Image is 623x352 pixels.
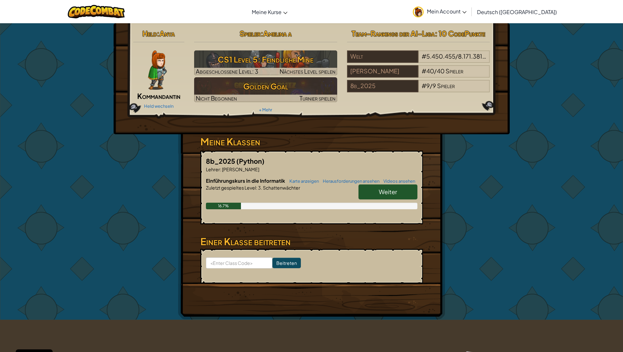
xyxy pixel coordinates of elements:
a: Herausforderungen ansehen [320,178,379,184]
span: / [455,52,458,60]
img: CS1 Level 5: Feindliche Mine [194,50,337,75]
span: : [220,166,221,172]
a: Nächstes Level spielen [194,50,337,75]
span: Nächstes Level spielen [280,67,336,75]
a: Welt#5.450.455/8.171.381Spieler [347,57,490,64]
span: Kommandantin [137,91,180,101]
span: Mein Account [427,8,467,15]
span: Team-Rankings der AI-Liga [352,29,435,38]
span: Anya [159,29,175,38]
span: Lehrer [206,166,220,172]
span: 8.171.381 [458,52,486,60]
a: [PERSON_NAME]#40/40Spieler [347,71,490,79]
span: Spieler [437,82,455,89]
span: : [256,185,257,191]
span: Spieler [446,67,463,75]
span: 8b_2025 [206,157,236,165]
span: Schattenwächter [262,185,300,191]
h3: Meine Klassen [200,134,423,149]
span: # [422,52,426,60]
a: Mein Account [410,1,470,22]
span: 40 [437,67,445,75]
span: # [422,82,426,89]
span: 5.450.455 [426,52,455,60]
span: : [261,29,263,38]
a: Videos ansehen [380,178,415,184]
span: 9 [426,82,430,89]
h3: Golden Goal [194,79,337,94]
a: Golden GoalNicht BegonnenTurnier spielen [194,77,337,102]
span: / [430,82,432,89]
span: : [157,29,159,38]
a: + Mehr [259,107,272,112]
div: 16.7% [206,203,241,209]
span: 9 [432,82,436,89]
span: [PERSON_NAME] [221,166,259,172]
a: Held wechseln [144,103,174,109]
span: 3. [257,185,262,191]
div: 8b_2025 [347,80,418,92]
span: Nicht Begonnen [196,94,237,102]
h3: CS1 Level 5: Feindliche Mine [194,52,337,67]
span: Weiter [379,188,397,195]
div: Welt [347,50,418,63]
input: Beitreten [272,258,301,268]
img: Golden Goal [194,77,337,102]
a: Karte anzeigen [286,178,319,184]
img: avatar [413,7,424,17]
a: Meine Kurse [248,3,291,21]
span: Deutsch ([GEOGRAPHIC_DATA]) [477,9,557,15]
a: 8b_2025#9/9Spieler [347,86,490,94]
span: : 10 CodePunkte [435,29,485,38]
input: <Enter Class Code> [206,257,272,269]
span: Meine Kurse [252,9,282,15]
span: Spieler [240,29,261,38]
span: # [422,67,426,75]
div: [PERSON_NAME] [347,65,418,78]
span: (Python) [236,157,265,165]
span: 40 [426,67,434,75]
span: Zuletzt gespieltes Level [206,185,256,191]
a: Deutsch ([GEOGRAPHIC_DATA]) [474,3,560,21]
span: Amelina a [263,29,292,38]
span: Turnier spielen [300,94,336,102]
span: / [434,67,437,75]
span: Einführungskurs in die Informatik [206,177,286,184]
h3: Einer Klasse beitreten [200,234,423,249]
img: captain-pose.png [148,50,167,90]
img: CodeCombat logo [68,5,125,18]
span: Held [142,29,157,38]
span: Abgeschlossene Level: 3 [196,67,258,75]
